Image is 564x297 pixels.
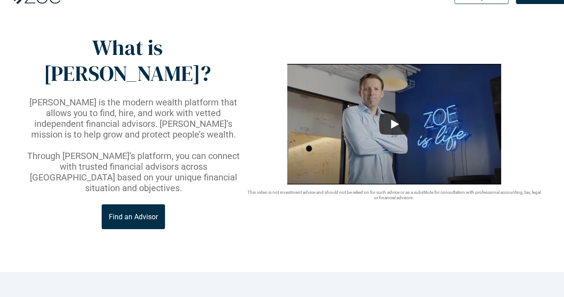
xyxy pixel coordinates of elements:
[246,190,543,201] p: This video is not investment advice and should not be relied on for such advice or as a substitut...
[21,97,246,140] p: [PERSON_NAME] is the modern wealth platform that allows you to find, hire, and work with vetted i...
[287,64,501,184] img: sddefault.webp
[109,213,158,221] p: Find an Advisor
[102,204,165,229] a: Find an Advisor
[21,35,233,86] p: What is [PERSON_NAME]?
[21,151,246,193] p: Through [PERSON_NAME]’s platform, you can connect with trusted financial advisors across [GEOGRAP...
[379,113,409,135] button: Play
